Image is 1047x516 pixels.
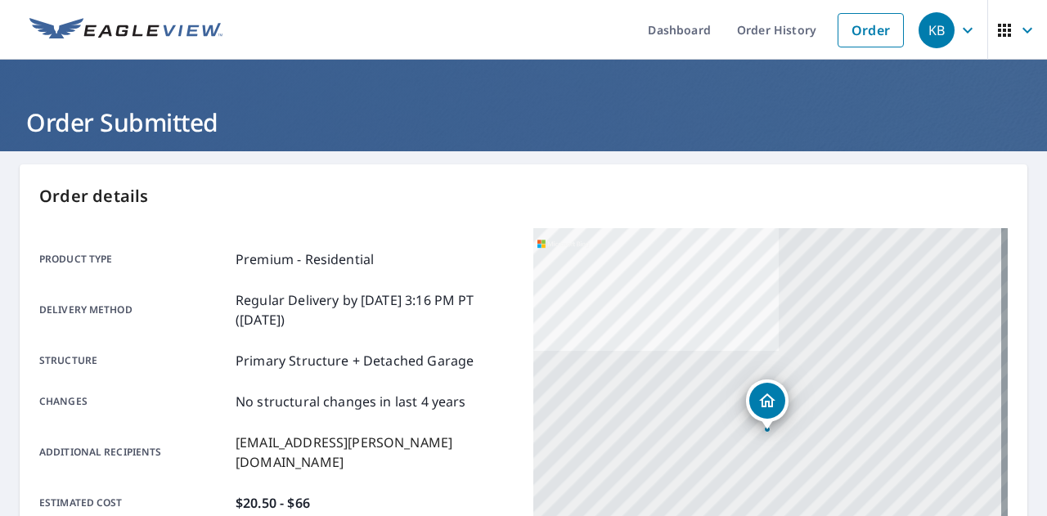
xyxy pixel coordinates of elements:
[39,290,229,330] p: Delivery method
[236,493,310,513] p: $20.50 - $66
[39,392,229,411] p: Changes
[39,433,229,472] p: Additional recipients
[39,351,229,370] p: Structure
[236,290,514,330] p: Regular Delivery by [DATE] 3:16 PM PT ([DATE])
[236,392,466,411] p: No structural changes in last 4 years
[236,433,514,472] p: [EMAIL_ADDRESS][PERSON_NAME][DOMAIN_NAME]
[236,351,474,370] p: Primary Structure + Detached Garage
[39,493,229,513] p: Estimated cost
[746,379,789,430] div: Dropped pin, building 1, Residential property, 7117 Drury Ln Saint Louis, MO 63143
[29,18,222,43] img: EV Logo
[919,12,955,48] div: KB
[39,249,229,269] p: Product type
[20,105,1027,139] h1: Order Submitted
[838,13,904,47] a: Order
[39,184,1008,209] p: Order details
[236,249,374,269] p: Premium - Residential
